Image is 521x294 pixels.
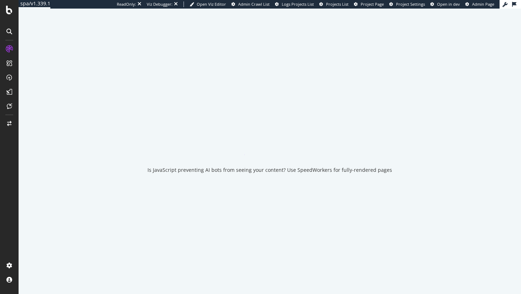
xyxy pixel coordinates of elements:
[147,166,392,174] div: Is JavaScript preventing AI bots from seeing your content? Use SpeedWorkers for fully-rendered pages
[437,1,460,7] span: Open in dev
[190,1,226,7] a: Open Viz Editor
[244,129,296,155] div: animation
[396,1,425,7] span: Project Settings
[282,1,314,7] span: Logs Projects List
[117,1,136,7] div: ReadOnly:
[354,1,384,7] a: Project Page
[197,1,226,7] span: Open Viz Editor
[275,1,314,7] a: Logs Projects List
[472,1,494,7] span: Admin Page
[465,1,494,7] a: Admin Page
[238,1,270,7] span: Admin Crawl List
[231,1,270,7] a: Admin Crawl List
[430,1,460,7] a: Open in dev
[319,1,349,7] a: Projects List
[361,1,384,7] span: Project Page
[389,1,425,7] a: Project Settings
[147,1,172,7] div: Viz Debugger:
[326,1,349,7] span: Projects List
